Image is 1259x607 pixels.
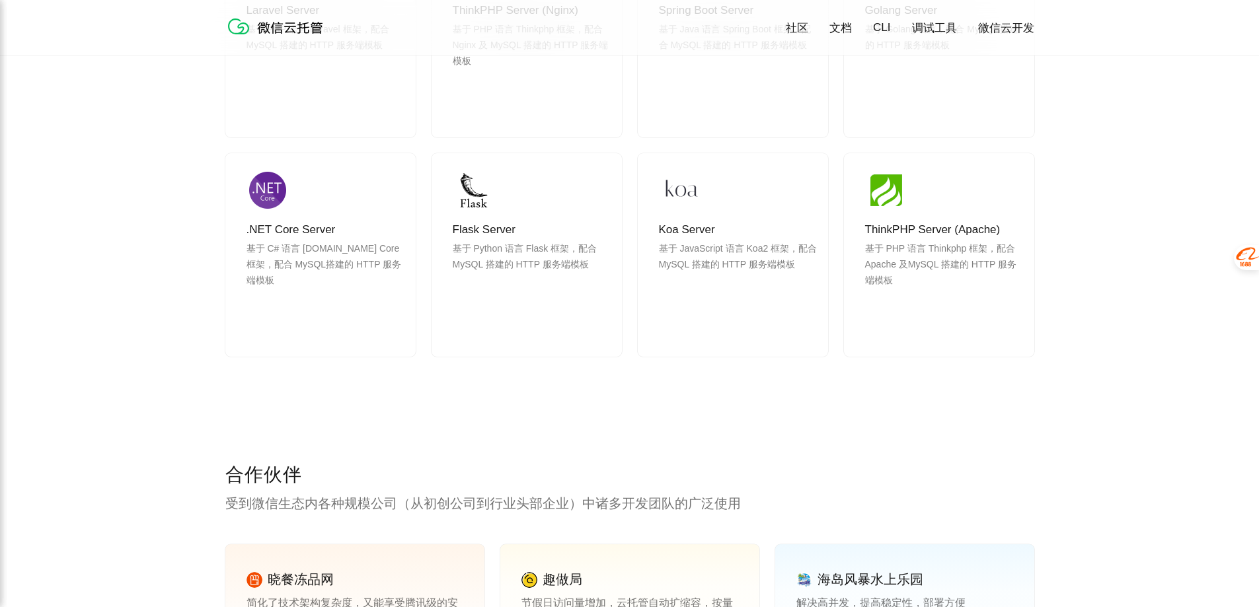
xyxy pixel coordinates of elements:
p: 趣做局 [543,571,582,589]
a: CLI [873,21,890,34]
p: 基于 C# 语言 [DOMAIN_NAME] Core 框架，配合 MySQL搭建的 HTTP 服务端模板 [247,240,405,304]
p: 晓餐冻品网 [268,571,334,589]
p: Koa Server [659,222,818,238]
a: 微信云托管 [225,30,331,42]
p: 基于 JavaScript 语言 Koa2 框架，配合 MySQL 搭建的 HTTP 服务端模板 [659,240,818,304]
p: 合作伙伴 [225,462,1034,489]
img: 微信云托管 [225,13,331,40]
p: .NET Core Server [247,222,405,238]
p: ThinkPHP Server (Apache) [865,222,1024,238]
a: 调试工具 [912,20,957,36]
p: 海岛风暴水上乐园 [818,571,923,589]
a: 微信云开发 [978,20,1034,36]
a: 文档 [829,20,852,36]
p: 基于 Python 语言 Flask 框架，配合 MySQL 搭建的 HTTP 服务端模板 [453,240,611,304]
a: 社区 [786,20,808,36]
p: 受到微信生态内各种规模公司（从初创公司到行业头部企业）中诸多开发团队的广泛使用 [225,494,1034,513]
p: 基于 PHP 语言 Thinkphp 框架，配合 Apache 及MySQL 搭建的 HTTP 服务端模板 [865,240,1024,304]
p: Flask Server [453,222,611,238]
